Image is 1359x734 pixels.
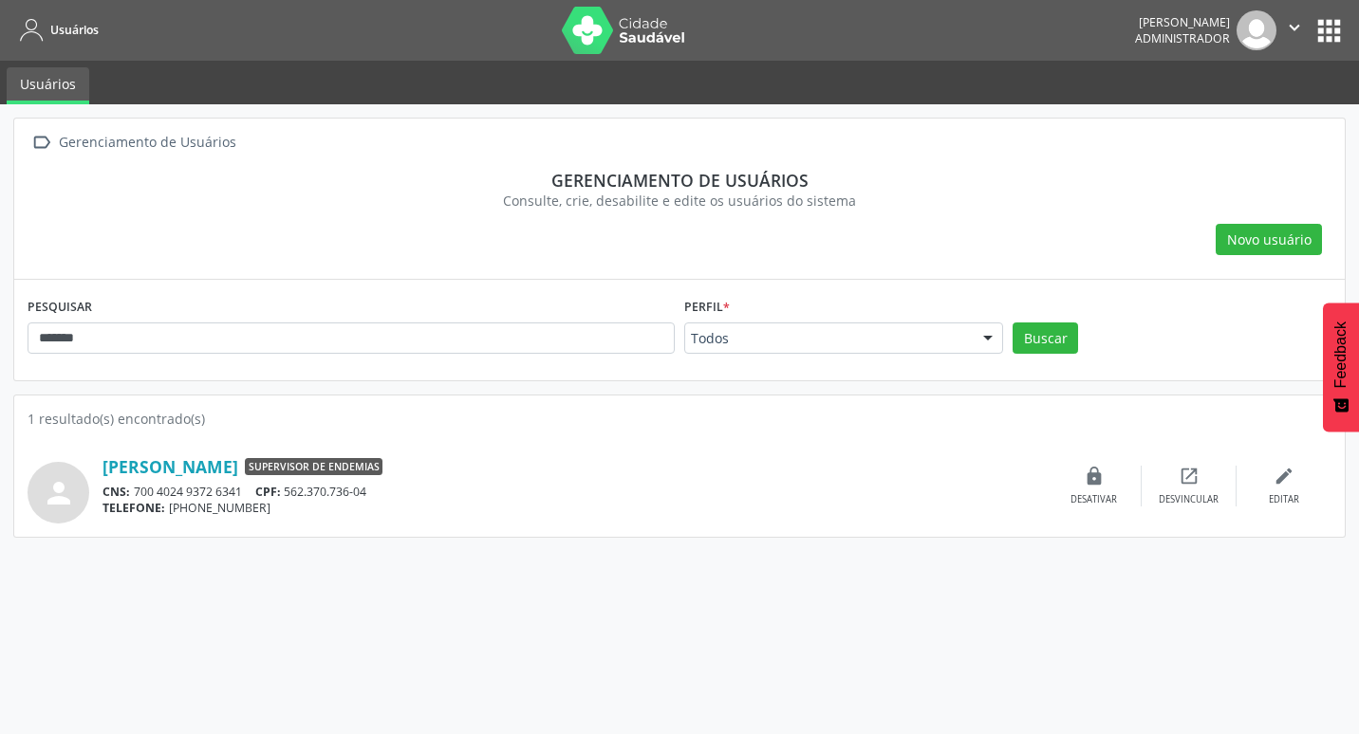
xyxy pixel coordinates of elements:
[102,484,130,500] span: CNS:
[1274,466,1294,486] i: edit
[1323,303,1359,431] button: Feedback - Mostrar pesquisa
[1135,30,1230,46] span: Administrador
[1159,493,1219,506] div: Desvincular
[691,329,964,348] span: Todos
[50,22,99,38] span: Usuários
[42,476,76,510] i: person
[7,67,89,104] a: Usuários
[255,484,281,500] span: CPF:
[1312,14,1346,47] button: apps
[55,129,239,156] div: Gerenciamento de Usuários
[1013,322,1078,355] button: Buscar
[1237,10,1276,50] img: img
[102,500,165,516] span: TELEFONE:
[41,170,1318,191] div: Gerenciamento de usuários
[41,191,1318,211] div: Consulte, crie, desabilite e edite os usuários do sistema
[102,456,238,477] a: [PERSON_NAME]
[1269,493,1299,506] div: Editar
[1216,224,1322,256] button: Novo usuário
[102,484,1047,500] div: 700 4024 9372 6341 562.370.736-04
[28,129,239,156] a:  Gerenciamento de Usuários
[102,500,1047,516] div: [PHONE_NUMBER]
[1284,17,1305,38] i: 
[245,458,382,475] span: Supervisor de Endemias
[1276,10,1312,50] button: 
[28,129,55,156] i: 
[1332,321,1350,388] span: Feedback
[13,14,99,46] a: Usuários
[1084,466,1105,486] i: lock
[1227,229,1312,249] span: Novo usuário
[1070,493,1117,506] div: Desativar
[28,409,1331,429] div: 1 resultado(s) encontrado(s)
[28,293,92,322] label: PESQUISAR
[1135,14,1230,30] div: [PERSON_NAME]
[1179,466,1200,486] i: open_in_new
[684,293,730,322] label: Perfil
